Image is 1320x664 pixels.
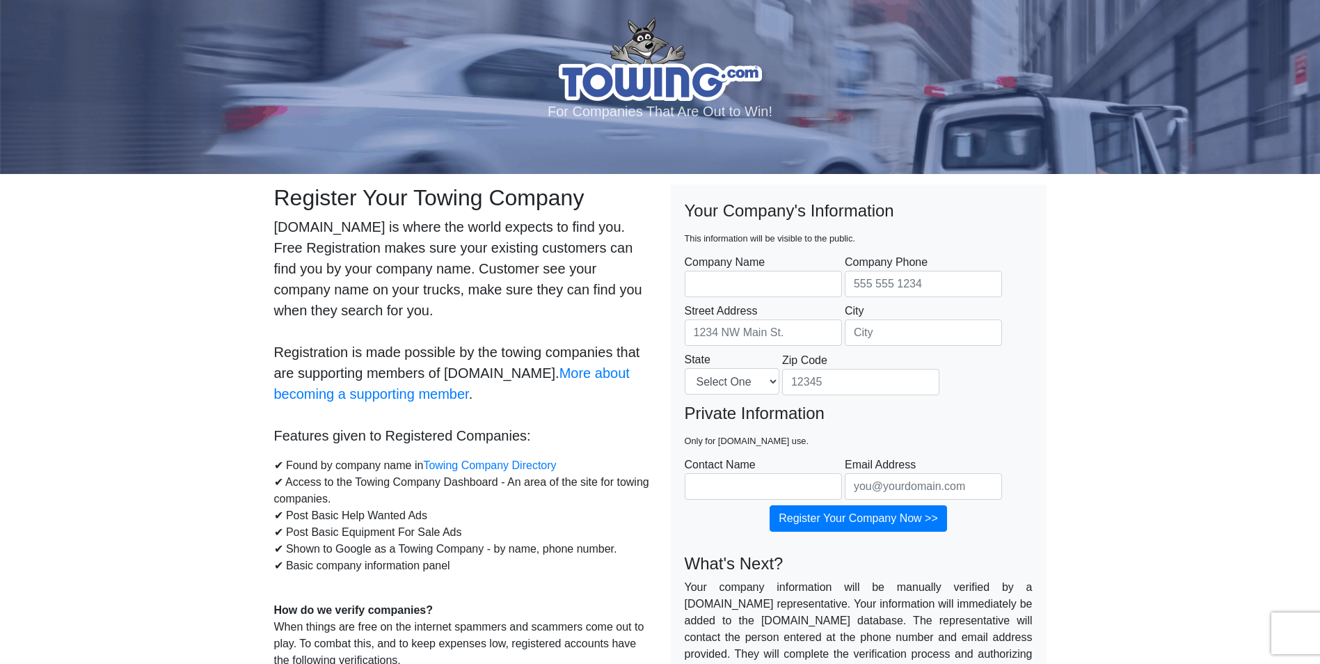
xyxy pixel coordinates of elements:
[782,369,939,395] input: Zip Code
[274,457,650,591] p: ✔ Found by company name in ✔ Access to the Towing Company Dashboard - An area of the site for tow...
[274,216,650,446] p: [DOMAIN_NAME] is where the world expects to find you. Free Registration makes sure your existing ...
[845,473,1002,500] input: Email Address
[274,428,531,443] strong: Features given to Registered Companies:
[685,401,1033,451] legend: Private Information
[274,184,650,211] h2: Register Your Towing Company
[685,271,842,297] input: Company Name
[685,319,842,346] input: Street Address
[685,436,809,446] small: Only for [DOMAIN_NAME] use.
[845,303,1002,346] label: City
[685,473,842,500] input: Contact Name
[685,368,779,395] select: State
[685,351,779,395] label: State
[845,457,1002,500] label: Email Address
[770,505,947,532] input: Register Your Company Now >>
[685,457,842,500] label: Contact Name
[274,365,630,402] a: More about becoming a supporting member
[274,604,434,616] strong: How do we verify companies?
[845,254,1002,297] label: Company Phone
[685,254,842,297] label: Company Name
[559,17,762,101] img: logo
[17,101,1303,122] p: For Companies That Are Out to Win!
[845,271,1002,297] input: Company Phone
[845,319,1002,346] input: City
[423,459,556,471] a: Towing Company Directory
[685,233,855,244] small: This information will be visible to the public.
[782,352,939,395] label: Zip Code
[685,554,1033,574] h4: What's Next?
[685,303,842,346] label: Street Address
[685,198,1033,248] legend: Your Company's Information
